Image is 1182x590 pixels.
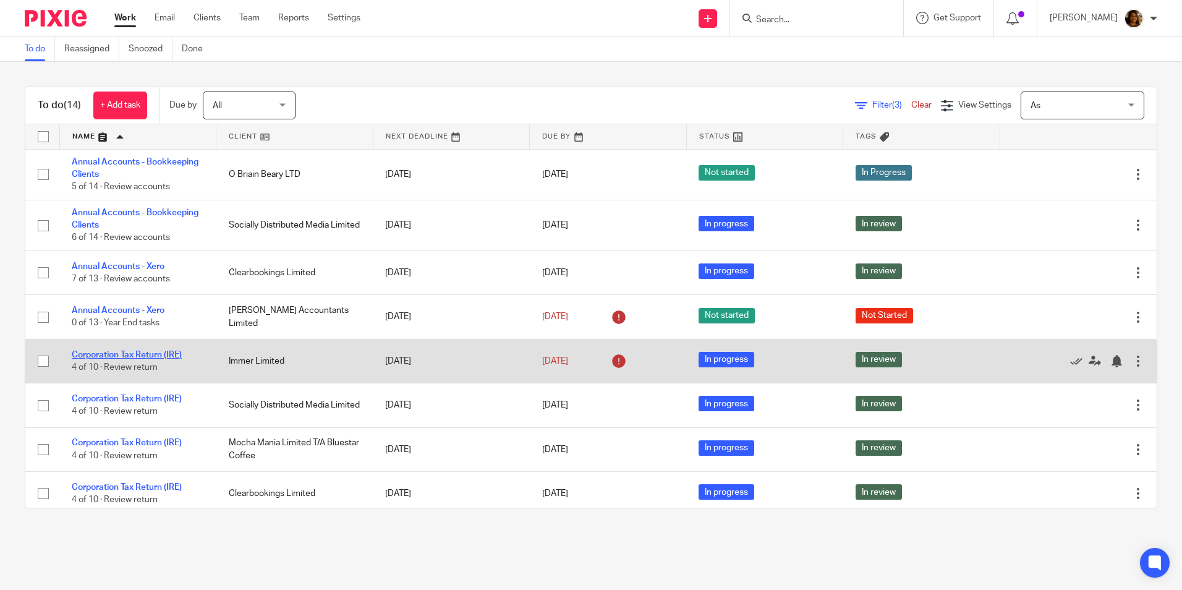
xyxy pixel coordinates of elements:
[699,484,754,500] span: In progress
[872,101,911,109] span: Filter
[958,101,1011,109] span: View Settings
[72,438,182,447] a: Corporation Tax Return (IRE)
[373,383,530,427] td: [DATE]
[193,12,221,24] a: Clients
[373,472,530,516] td: [DATE]
[72,158,198,179] a: Annual Accounts - Bookkeeping Clients
[856,133,877,140] span: Tags
[1124,9,1144,28] img: Arvinder.jpeg
[856,216,902,231] span: In review
[64,37,119,61] a: Reassigned
[72,363,158,372] span: 4 of 10 · Review return
[72,351,182,359] a: Corporation Tax Return (IRE)
[216,295,373,339] td: [PERSON_NAME] Accountants Limited
[129,37,172,61] a: Snoozed
[699,165,755,181] span: Not started
[25,10,87,27] img: Pixie
[856,263,902,279] span: In review
[542,401,568,409] span: [DATE]
[278,12,309,24] a: Reports
[216,383,373,427] td: Socially Distributed Media Limited
[856,165,912,181] span: In Progress
[169,99,197,111] p: Due by
[911,101,932,109] a: Clear
[216,427,373,471] td: Mocha Mania Limited T/A Bluestar Coffee
[373,339,530,383] td: [DATE]
[856,308,913,323] span: Not Started
[373,295,530,339] td: [DATE]
[72,319,159,328] span: 0 of 13 · Year End tasks
[216,200,373,250] td: Socially Distributed Media Limited
[373,427,530,471] td: [DATE]
[1031,101,1040,110] span: As
[72,182,170,191] span: 5 of 14 · Review accounts
[933,14,981,22] span: Get Support
[72,208,198,229] a: Annual Accounts - Bookkeeping Clients
[216,472,373,516] td: Clearbookings Limited
[699,308,755,323] span: Not started
[699,263,754,279] span: In progress
[542,312,568,321] span: [DATE]
[25,37,55,61] a: To do
[64,100,81,110] span: (14)
[699,352,754,367] span: In progress
[216,250,373,294] td: Clearbookings Limited
[373,149,530,200] td: [DATE]
[856,352,902,367] span: In review
[373,250,530,294] td: [DATE]
[542,268,568,277] span: [DATE]
[182,37,212,61] a: Done
[328,12,360,24] a: Settings
[72,395,182,403] a: Corporation Tax Return (IRE)
[239,12,260,24] a: Team
[542,170,568,179] span: [DATE]
[213,101,222,110] span: All
[72,408,158,416] span: 4 of 10 · Review return
[38,99,81,112] h1: To do
[542,357,568,366] span: [DATE]
[699,396,754,411] span: In progress
[856,484,902,500] span: In review
[72,306,164,315] a: Annual Accounts - Xero
[542,445,568,454] span: [DATE]
[699,216,754,231] span: In progress
[856,396,902,411] span: In review
[1050,12,1118,24] p: [PERSON_NAME]
[72,483,182,492] a: Corporation Tax Return (IRE)
[856,440,902,456] span: In review
[72,262,164,271] a: Annual Accounts - Xero
[155,12,175,24] a: Email
[72,495,158,504] span: 4 of 10 · Review return
[542,489,568,498] span: [DATE]
[216,149,373,200] td: O Briain Beary LTD
[755,15,866,26] input: Search
[216,339,373,383] td: Immer Limited
[699,440,754,456] span: In progress
[72,275,170,283] span: 7 of 13 · Review accounts
[892,101,902,109] span: (3)
[72,234,170,242] span: 6 of 14 · Review accounts
[72,451,158,460] span: 4 of 10 · Review return
[542,221,568,229] span: [DATE]
[373,200,530,250] td: [DATE]
[93,92,147,119] a: + Add task
[114,12,136,24] a: Work
[1070,355,1089,367] a: Mark as done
